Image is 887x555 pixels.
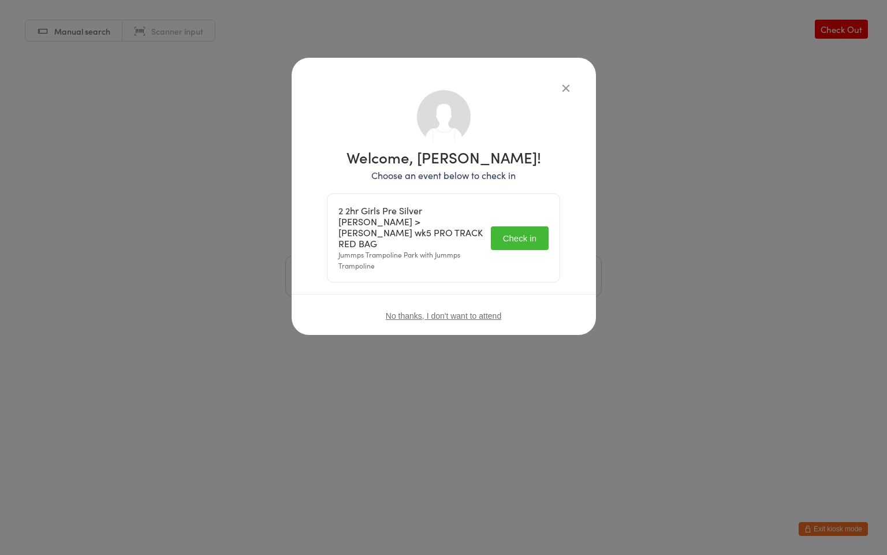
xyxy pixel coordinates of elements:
p: Choose an event below to check in [327,169,560,182]
button: Check in [491,226,549,250]
div: 2 2hr Girls Pre Silver [PERSON_NAME] > [PERSON_NAME] wk5 PRO TRACK RED BAG [338,205,484,249]
button: No thanks, I don't want to attend [386,311,501,321]
div: Jummps Trampoline Park with Jummps Trampoline [338,205,484,271]
img: no_photo.png [417,90,471,144]
h1: Welcome, [PERSON_NAME]! [327,150,560,165]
